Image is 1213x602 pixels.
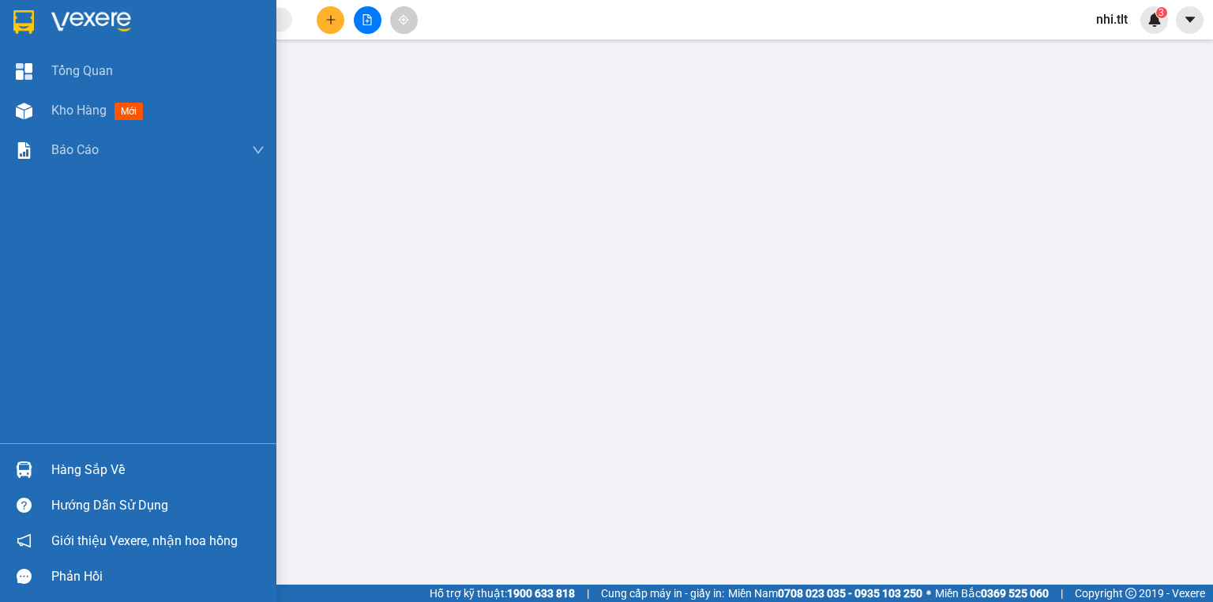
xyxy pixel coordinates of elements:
span: ⚪️ [926,590,931,596]
strong: 0369 525 060 [981,587,1049,600]
img: icon-new-feature [1147,13,1162,27]
span: mới [115,103,143,120]
span: notification [17,533,32,548]
button: file-add [354,6,381,34]
img: logo-vxr [13,10,34,34]
span: | [1061,585,1063,602]
span: Giới thiệu Vexere, nhận hoa hồng [51,531,238,551]
button: caret-down [1176,6,1204,34]
img: warehouse-icon [16,103,32,119]
span: aim [398,14,409,25]
span: down [252,144,265,156]
sup: 3 [1156,7,1167,18]
span: caret-down [1183,13,1197,27]
span: nhi.tlt [1083,9,1140,29]
span: Miền Nam [728,585,922,602]
span: Hỗ trợ kỹ thuật: [430,585,575,602]
strong: 1900 633 818 [507,587,575,600]
span: Kho hàng [51,103,107,118]
div: Hướng dẫn sử dụng [51,494,265,517]
img: solution-icon [16,142,32,159]
span: plus [325,14,336,25]
img: dashboard-icon [16,63,32,80]
img: warehouse-icon [16,461,32,478]
span: Báo cáo [51,140,99,160]
span: message [17,569,32,584]
div: Phản hồi [51,565,265,589]
span: Tổng Quan [51,61,113,81]
button: plus [317,6,344,34]
span: Cung cấp máy in - giấy in: [601,585,724,602]
div: Hàng sắp về [51,458,265,482]
strong: 0708 023 035 - 0935 103 250 [778,587,922,600]
span: question-circle [17,498,32,513]
span: | [587,585,589,602]
span: 3 [1159,7,1164,18]
span: file-add [362,14,373,25]
span: copyright [1125,588,1136,599]
button: aim [390,6,418,34]
span: Miền Bắc [935,585,1049,602]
